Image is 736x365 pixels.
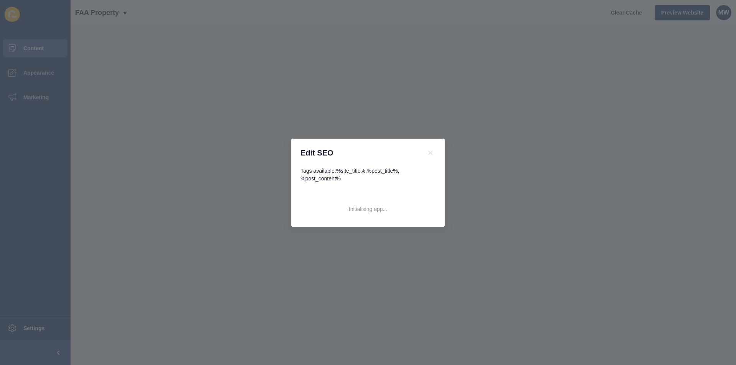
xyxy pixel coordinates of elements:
code: %site_title% [336,168,365,174]
code: %post_content% [301,175,341,182]
h1: Edit SEO [301,148,416,158]
p: Initialising app... [349,201,387,218]
code: %post_title% [367,168,398,174]
span: Tags available: , , [301,168,399,182]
